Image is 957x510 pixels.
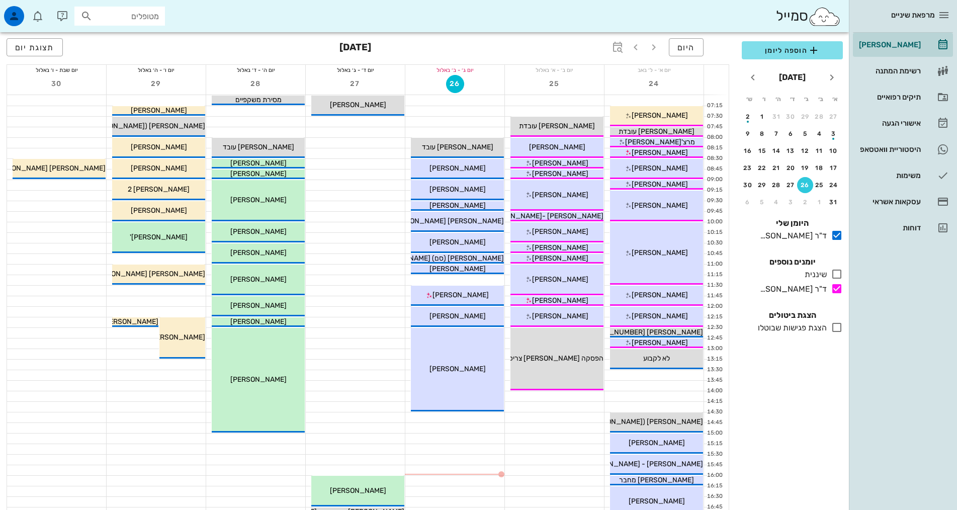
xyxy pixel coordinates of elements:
[812,199,828,206] div: 1
[91,270,205,278] span: [PERSON_NAME] [PERSON_NAME]
[740,160,756,176] button: 23
[632,291,688,299] span: [PERSON_NAME]
[128,185,190,194] span: [PERSON_NAME] 2
[230,196,287,204] span: [PERSON_NAME]
[632,164,688,173] span: [PERSON_NAME]
[826,143,842,159] button: 10
[235,96,282,104] span: מסירת משקפיים
[704,260,725,269] div: 11:00
[783,113,799,120] div: 30
[754,164,770,172] div: 22
[619,476,694,484] span: [PERSON_NAME] מחבר
[743,91,756,108] th: ש׳
[446,75,464,93] button: 26
[519,122,595,130] span: [PERSON_NAME] עובדת
[346,79,365,88] span: 27
[532,191,588,199] span: [PERSON_NAME]
[775,67,810,88] button: [DATE]
[797,199,813,206] div: 2
[532,159,588,167] span: [PERSON_NAME]
[754,194,770,210] button: 5
[7,65,106,75] div: יום שבת - ו׳ באלול
[247,75,265,93] button: 28
[757,91,770,108] th: ו׳
[812,160,828,176] button: 18
[754,182,770,189] div: 29
[532,169,588,178] span: [PERSON_NAME]
[704,186,725,195] div: 09:15
[429,185,486,194] span: [PERSON_NAME]
[429,312,486,320] span: [PERSON_NAME]
[754,109,770,125] button: 1
[768,113,785,120] div: 31
[330,486,386,495] span: [PERSON_NAME]
[306,65,405,75] div: יום ד׳ - ג׳ באלול
[130,233,188,241] span: [PERSON_NAME]'
[429,164,486,173] span: [PERSON_NAME]
[853,111,953,135] a: אישורי הגעה
[704,123,725,131] div: 07:45
[584,460,703,468] span: [PERSON_NAME] - [PERSON_NAME]
[584,417,703,426] span: [PERSON_NAME] ([PERSON_NAME])
[704,418,725,427] div: 14:45
[704,218,725,226] div: 10:00
[853,33,953,57] a: [PERSON_NAME]
[532,312,588,320] span: [PERSON_NAME]
[422,143,493,151] span: [PERSON_NAME] עובד
[853,85,953,109] a: תיקים רפואיים
[754,322,827,334] div: הצגת פגישות שבוטלו
[30,8,36,14] span: תג
[230,227,287,236] span: [PERSON_NAME]
[768,143,785,159] button: 14
[704,207,725,216] div: 09:45
[826,199,842,206] div: 31
[645,79,663,88] span: 24
[826,147,842,154] div: 10
[546,75,564,93] button: 25
[677,43,695,52] span: היום
[704,271,725,279] div: 11:15
[826,109,842,125] button: 27
[771,91,785,108] th: ה׳
[704,133,725,142] div: 08:00
[740,126,756,142] button: 9
[704,112,725,121] div: 07:30
[429,365,486,373] span: [PERSON_NAME]
[797,194,813,210] button: 2
[801,269,827,281] div: שיננית
[546,79,564,88] span: 25
[529,143,585,151] span: [PERSON_NAME]
[744,68,762,87] button: חודש הבא
[812,182,828,189] div: 25
[740,177,756,193] button: 30
[669,38,704,56] button: היום
[632,338,688,347] span: [PERSON_NAME]
[857,93,921,101] div: תיקים רפואיים
[330,101,386,109] span: [PERSON_NAME]
[704,249,725,258] div: 10:45
[102,317,158,326] span: [PERSON_NAME]
[797,126,813,142] button: 5
[704,397,725,406] div: 14:15
[783,164,799,172] div: 20
[429,201,486,210] span: [PERSON_NAME]
[429,238,486,246] span: [PERSON_NAME]
[814,91,827,108] th: ב׳
[704,387,725,395] div: 14:00
[704,197,725,205] div: 09:30
[230,317,287,326] span: [PERSON_NAME]
[797,182,813,189] div: 26
[812,109,828,125] button: 28
[740,143,756,159] button: 16
[704,239,725,247] div: 10:30
[826,130,842,137] div: 3
[48,79,66,88] span: 30
[740,182,756,189] div: 30
[704,176,725,184] div: 09:00
[632,148,688,157] span: [PERSON_NAME]
[604,65,704,75] div: יום א׳ - ל׳ באב
[797,177,813,193] button: 26
[797,130,813,137] div: 5
[230,275,287,284] span: [PERSON_NAME]
[704,492,725,501] div: 16:30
